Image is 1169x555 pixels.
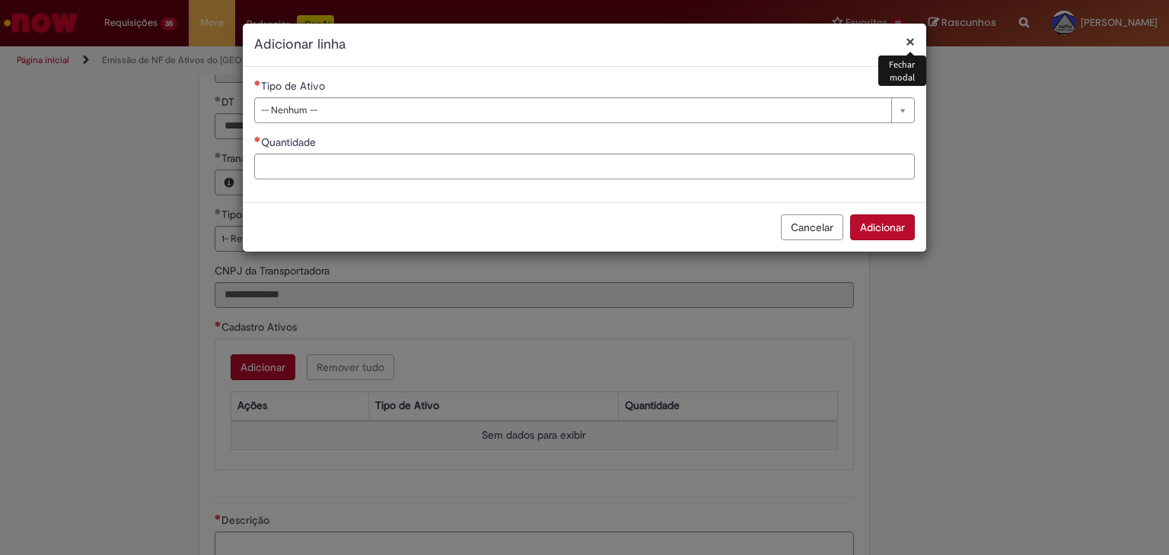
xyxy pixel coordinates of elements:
input: Quantidade [254,154,915,179]
span: Quantidade [261,135,319,149]
div: Fechar modal [878,55,926,86]
span: Necessários [254,80,261,86]
span: Tipo de Ativo [261,79,328,93]
button: Cancelar [781,214,843,240]
button: Adicionar [850,214,915,240]
span: -- Nenhum -- [261,98,884,122]
button: Fechar modal [906,33,915,49]
h2: Adicionar linha [254,35,915,55]
span: Necessários [254,136,261,142]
